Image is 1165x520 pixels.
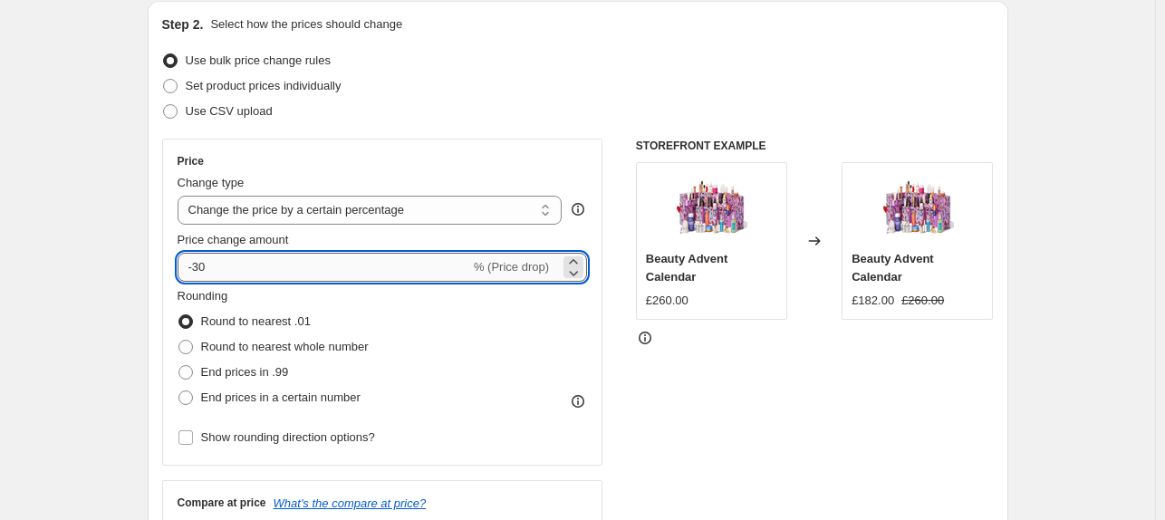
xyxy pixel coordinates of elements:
[178,176,245,189] span: Change type
[201,390,361,404] span: End prices in a certain number
[178,154,204,169] h3: Price
[675,172,747,245] img: UK200055896_NK_MULTI_3_80x.png
[201,314,311,328] span: Round to nearest .01
[852,252,934,284] span: Beauty Advent Calendar
[186,53,331,67] span: Use bulk price change rules
[569,200,587,218] div: help
[178,289,228,303] span: Rounding
[901,292,944,310] strike: £260.00
[852,292,894,310] div: £182.00
[201,365,289,379] span: End prices in .99
[201,340,369,353] span: Round to nearest whole number
[881,172,954,245] img: UK200055896_NK_MULTI_3_80x.png
[474,260,549,274] span: % (Price drop)
[646,292,688,310] div: £260.00
[178,233,289,246] span: Price change amount
[636,139,994,153] h6: STOREFRONT EXAMPLE
[274,496,427,510] button: What's the compare at price?
[186,79,342,92] span: Set product prices individually
[210,15,402,34] p: Select how the prices should change
[186,104,273,118] span: Use CSV upload
[178,496,266,510] h3: Compare at price
[162,15,204,34] h2: Step 2.
[646,252,728,284] span: Beauty Advent Calendar
[178,253,470,282] input: -15
[201,430,375,444] span: Show rounding direction options?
